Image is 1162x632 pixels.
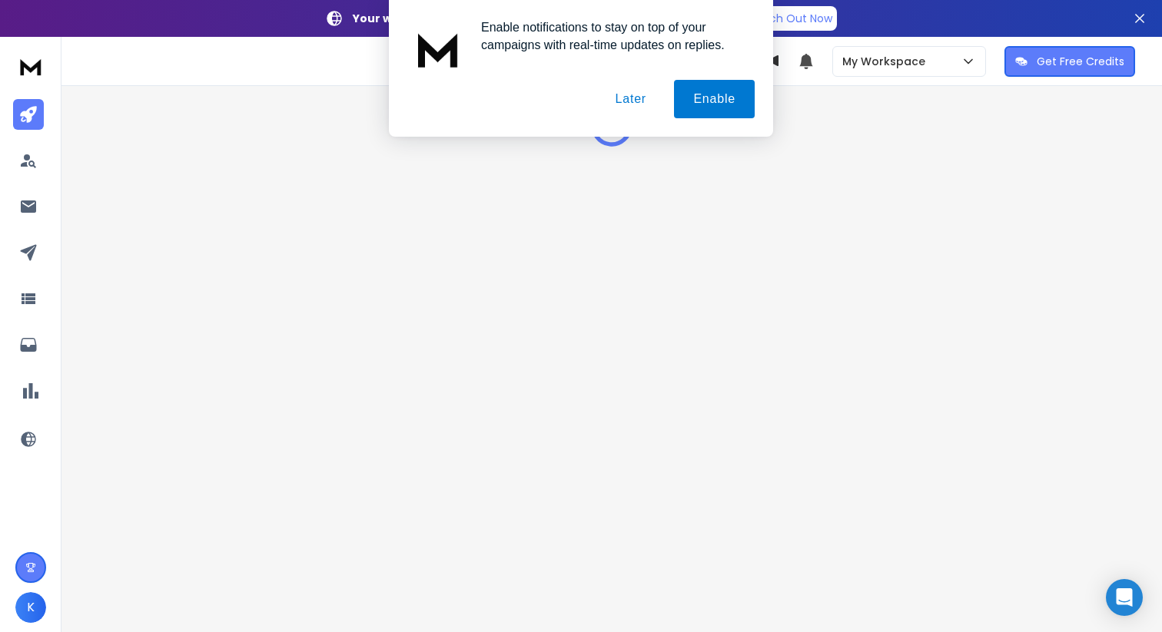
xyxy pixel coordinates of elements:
button: K [15,592,46,623]
img: notification icon [407,18,469,80]
button: Enable [674,80,755,118]
div: Enable notifications to stay on top of your campaigns with real-time updates on replies. [469,18,755,54]
div: Open Intercom Messenger [1106,579,1143,616]
button: Later [596,80,665,118]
